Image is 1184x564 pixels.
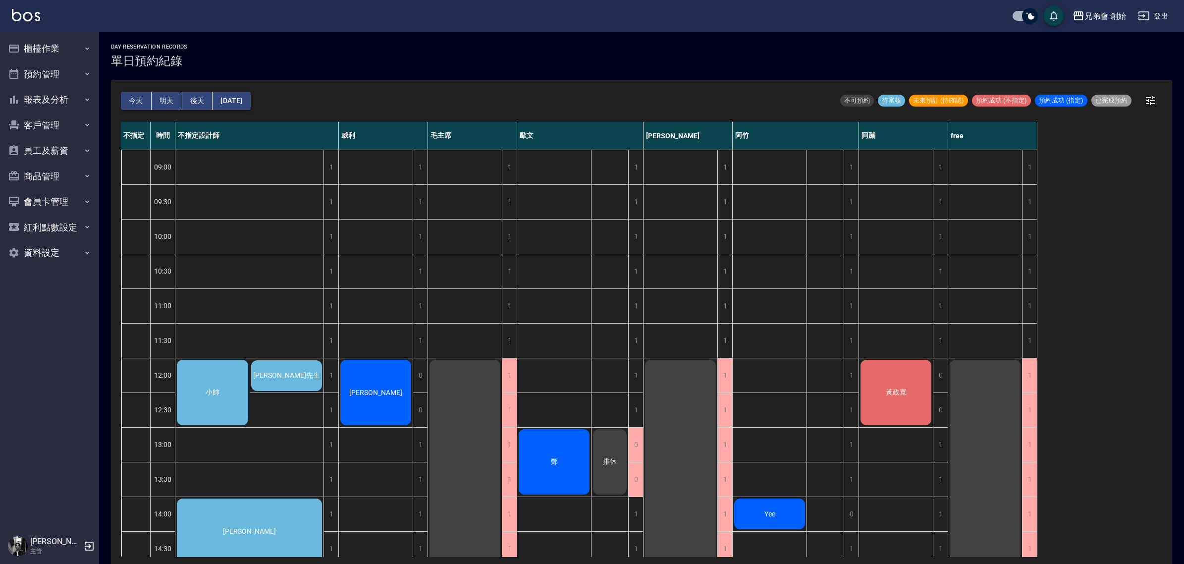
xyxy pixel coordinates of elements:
span: [PERSON_NAME] [347,389,404,396]
div: 1 [717,220,732,254]
h2: day Reservation records [111,44,188,50]
div: 1 [717,393,732,427]
span: 未來預訂 (待確認) [909,96,968,105]
div: 1 [844,220,859,254]
div: 13:00 [151,427,175,462]
div: 1 [933,254,948,288]
div: 1 [844,462,859,497]
div: 1 [1022,497,1037,531]
div: 1 [502,185,517,219]
div: 1 [628,497,643,531]
div: 1 [717,289,732,323]
div: 1 [413,220,428,254]
div: 12:30 [151,393,175,427]
div: 阿蹦 [859,122,948,150]
div: 1 [717,358,732,393]
div: 1 [1022,289,1037,323]
div: 1 [502,150,517,184]
span: 待審核 [878,96,905,105]
div: 1 [413,324,428,358]
div: 威利 [339,122,428,150]
div: 不指定 [121,122,151,150]
div: 1 [502,220,517,254]
div: 時間 [151,122,175,150]
div: 12:00 [151,358,175,393]
div: 1 [844,358,859,393]
div: 0 [933,393,948,427]
div: 1 [413,462,428,497]
div: 1 [717,254,732,288]
div: 1 [413,289,428,323]
div: 1 [717,150,732,184]
div: 1 [628,150,643,184]
div: 1 [1022,254,1037,288]
div: 1 [1022,185,1037,219]
div: 1 [323,393,338,427]
div: 10:00 [151,219,175,254]
div: 1 [323,185,338,219]
button: 明天 [152,92,182,110]
span: 不可預約 [840,96,874,105]
span: Yee [762,510,777,518]
button: 紅利點數設定 [4,215,95,240]
div: 1 [844,185,859,219]
div: 1 [323,150,338,184]
div: 毛主席 [428,122,517,150]
div: 1 [933,462,948,497]
div: 1 [933,324,948,358]
div: 1 [502,393,517,427]
div: 1 [323,324,338,358]
button: 資料設定 [4,240,95,266]
div: 1 [502,462,517,497]
div: 11:30 [151,323,175,358]
div: 1 [1022,358,1037,393]
div: 1 [413,185,428,219]
div: 1 [933,497,948,531]
div: 1 [413,254,428,288]
div: 1 [502,497,517,531]
div: 0 [628,462,643,497]
div: 1 [844,150,859,184]
img: Person [8,536,28,556]
div: 10:30 [151,254,175,288]
button: 今天 [121,92,152,110]
button: 報表及分析 [4,87,95,113]
div: 0 [844,497,859,531]
span: 黃政寬 [884,388,909,397]
div: 1 [1022,220,1037,254]
div: 1 [413,150,428,184]
span: 鄭 [549,457,560,466]
div: 1 [502,254,517,288]
div: [PERSON_NAME] [644,122,733,150]
div: 1 [1022,324,1037,358]
div: 1 [933,150,948,184]
div: 1 [844,254,859,288]
div: 1 [323,462,338,497]
div: 1 [1022,150,1037,184]
button: 登出 [1134,7,1172,25]
div: 1 [502,289,517,323]
div: 14:00 [151,497,175,531]
div: 1 [323,289,338,323]
div: 1 [628,254,643,288]
div: 1 [628,393,643,427]
div: 1 [844,289,859,323]
span: [PERSON_NAME]先生 [251,371,322,380]
button: save [1044,6,1064,26]
div: 1 [413,428,428,462]
div: 1 [502,358,517,393]
div: 1 [717,185,732,219]
img: Logo [12,9,40,21]
button: 會員卡管理 [4,189,95,215]
div: 1 [717,462,732,497]
span: 小帥 [204,388,221,397]
span: 預約成功 (指定) [1035,96,1087,105]
button: 商品管理 [4,164,95,189]
div: 1 [717,324,732,358]
div: 0 [933,358,948,393]
div: 1 [323,358,338,393]
button: [DATE] [213,92,250,110]
div: 1 [933,289,948,323]
div: 1 [323,497,338,531]
div: 兄弟會 創始 [1084,10,1126,22]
